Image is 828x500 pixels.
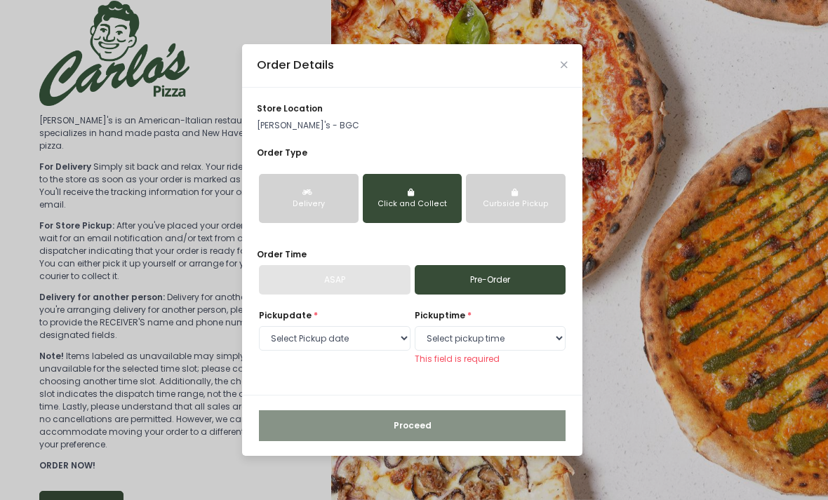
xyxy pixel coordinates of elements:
div: Click and Collect [372,198,453,210]
div: Delivery [268,198,349,210]
span: Order Type [257,147,307,158]
a: Pre-Order [415,265,566,295]
div: Curbside Pickup [475,198,556,210]
button: Proceed [259,410,566,441]
button: Delivery [259,174,359,223]
div: This field is required [415,353,566,365]
button: Close [561,62,568,69]
p: [PERSON_NAME]'s - BGC [257,119,568,132]
span: Pickup date [259,309,312,321]
span: store location [257,102,323,114]
div: Order Details [257,57,334,74]
button: Curbside Pickup [466,174,566,223]
button: Click and Collect [363,174,462,223]
span: pickup time [415,309,465,321]
span: Order Time [257,248,307,260]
